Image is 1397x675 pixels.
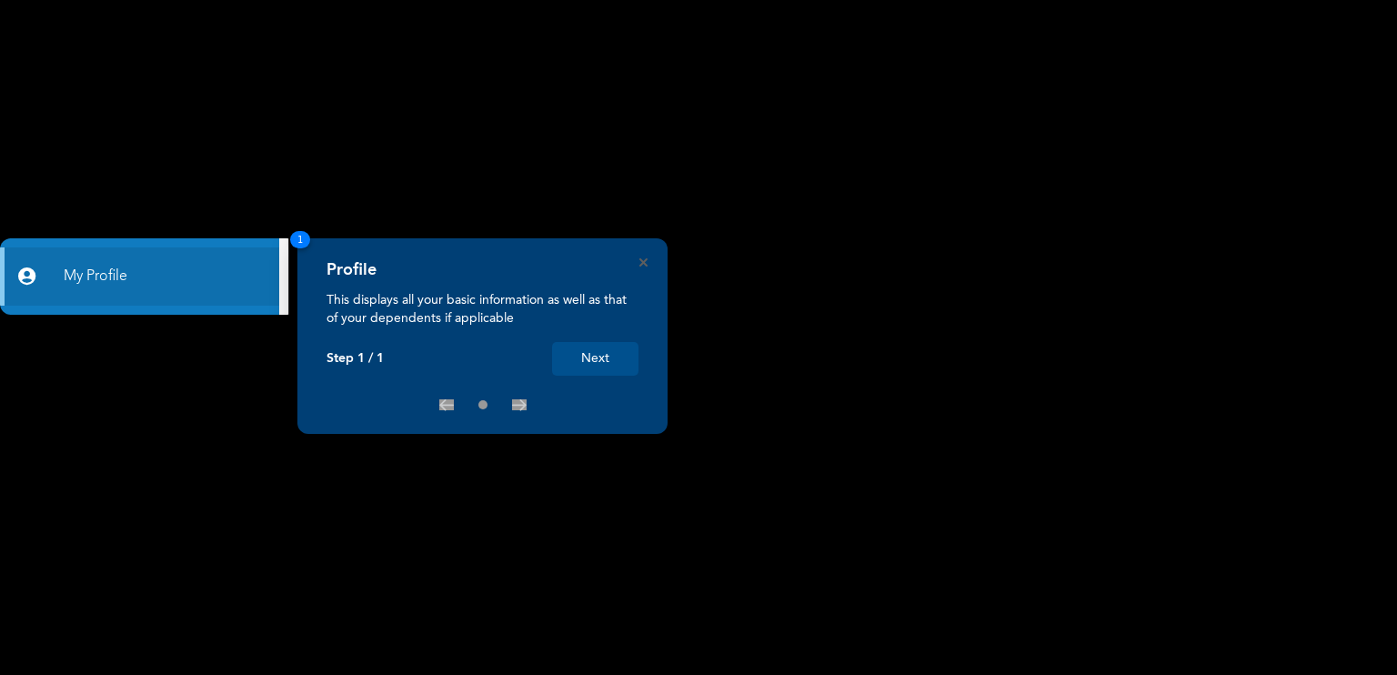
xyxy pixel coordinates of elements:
p: This displays all your basic information as well as that of your dependents if applicable [327,291,638,327]
button: Next [552,342,638,376]
p: Step 1 / 1 [327,351,384,367]
span: 1 [290,231,310,248]
h4: Profile [327,260,377,280]
button: Close [639,258,648,267]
